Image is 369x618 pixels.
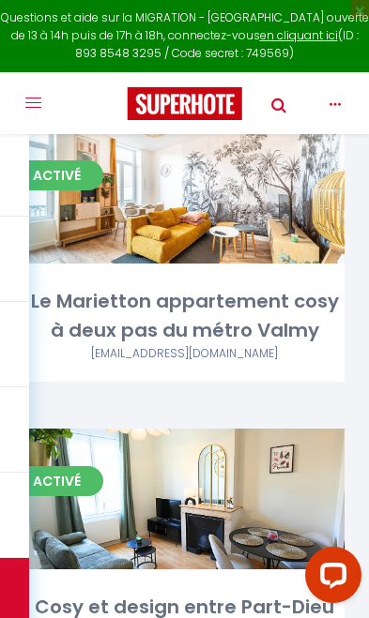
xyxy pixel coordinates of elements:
div: Airbnb [24,345,345,363]
span: Activé [9,466,103,496]
a: Editer [129,174,241,212]
img: Super Booking [127,87,242,120]
span: Activé [9,160,103,190]
a: en cliquant ici [260,27,338,43]
div: Le Marietton appartement cosy à deux pas du métro Valmy [24,287,345,346]
a: Editer [129,480,241,518]
iframe: LiveChat chat widget [290,539,369,618]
